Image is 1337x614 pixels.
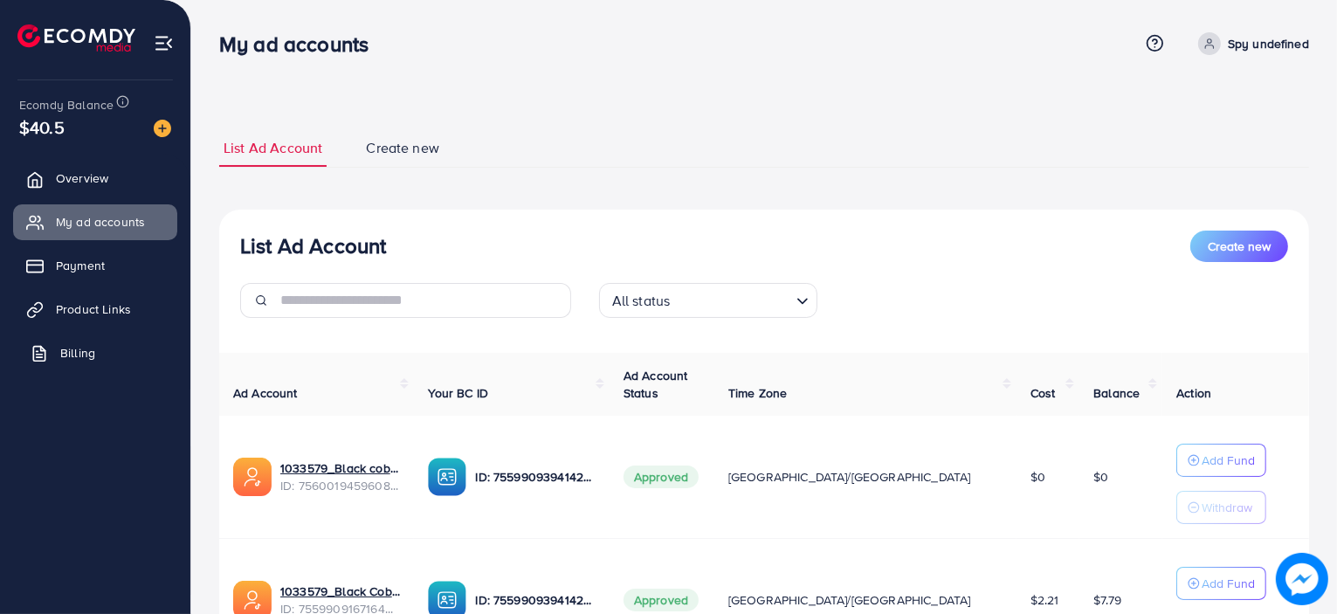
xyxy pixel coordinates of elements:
span: Cost [1030,384,1056,402]
img: ic-ba-acc.ded83a64.svg [428,458,466,496]
button: Withdraw [1176,491,1266,524]
p: Add Fund [1202,450,1255,471]
span: Product Links [56,300,131,318]
p: Add Fund [1202,573,1255,594]
span: Ecomdy Balance [19,96,114,114]
span: Payment [56,257,105,274]
span: Approved [624,589,699,611]
input: Search for option [675,285,789,314]
span: Your BC ID [428,384,488,402]
button: Add Fund [1176,567,1266,600]
h3: My ad accounts [219,31,382,57]
div: <span class='underline'>1033579_Black cobra2_1760204453786</span></br>7560019459608641543 [280,459,400,495]
span: My ad accounts [56,213,145,231]
div: Search for option [599,283,817,318]
span: Action [1176,384,1211,402]
h3: List Ad Account [240,233,386,259]
button: Add Fund [1176,444,1266,477]
a: My ad accounts [13,204,177,239]
p: Spy undefined [1228,33,1309,54]
span: ID: 7560019459608641543 [280,477,400,494]
a: Spy undefined [1191,32,1309,55]
a: 1033579_Black cobra2_1760204453786 [280,459,400,477]
span: [GEOGRAPHIC_DATA]/[GEOGRAPHIC_DATA] [728,591,971,609]
span: Time Zone [728,384,787,402]
img: menu [154,33,174,53]
a: Payment [13,248,177,283]
span: Ad Account Status [624,367,688,402]
span: $0 [1093,468,1108,486]
img: image [1277,554,1327,604]
span: Ad Account [233,384,298,402]
a: 1033579_Black Cobra01_1760178680871 [280,583,400,600]
a: Billing [13,335,177,370]
span: Balance [1093,384,1140,402]
img: image [154,120,171,137]
p: ID: 7559909394142756865 [475,590,595,611]
span: Create new [1208,238,1271,255]
span: $7.79 [1093,591,1121,609]
span: $40.5 [19,114,65,140]
p: ID: 7559909394142756865 [475,466,595,487]
img: ic-ads-acc.e4c84228.svg [233,458,272,496]
span: Overview [56,169,108,187]
span: Approved [624,466,699,488]
span: [GEOGRAPHIC_DATA]/[GEOGRAPHIC_DATA] [728,468,971,486]
a: Product Links [13,292,177,327]
span: All status [609,288,674,314]
span: Create new [366,138,439,158]
span: $2.21 [1030,591,1059,609]
span: Billing [60,344,95,362]
p: Withdraw [1202,497,1252,518]
span: $0 [1030,468,1045,486]
a: Overview [13,161,177,196]
span: List Ad Account [224,138,322,158]
img: logo [17,24,135,52]
button: Create new [1190,231,1288,262]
